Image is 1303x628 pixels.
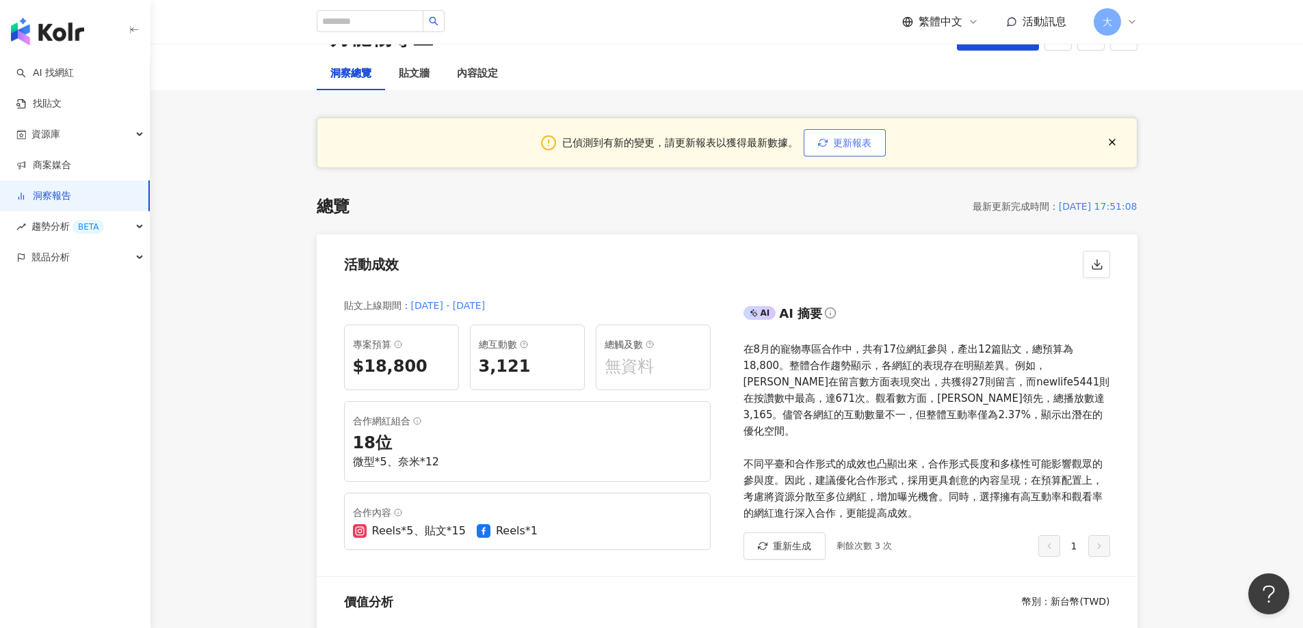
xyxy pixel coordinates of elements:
div: [DATE] 17:51:08 [1059,198,1137,215]
div: 無資料 [605,355,702,379]
a: 商案媒合 [16,159,71,172]
span: 大 [1103,14,1112,29]
div: 18 位 [353,432,702,455]
div: 合作網紅組合 [353,413,702,429]
div: 微型*5、奈米*12 [353,454,702,469]
a: 洞察報告 [16,189,71,203]
div: 貼文牆 [399,66,430,82]
div: 3,121 [479,355,576,379]
img: logo [11,18,84,45]
button: 更新報表 [804,129,886,156]
span: rise [16,222,26,232]
div: 在8月的寵物專區合作中，共有17位網紅參與，產出12篇貼文，總預算為18,800。整體合作趨勢顯示，各網紅的表現存在明顯差異。例如，[PERSON_NAME]在留言數方面表現突出，共獲得27則留... [743,341,1110,521]
div: 貼文上線期間 ： [344,297,411,314]
div: 合作內容 [353,504,702,521]
a: searchAI 找網紅 [16,66,74,80]
span: 重新生成 [773,541,811,551]
div: 洞察總覽 [330,66,371,82]
div: 價值分析 [344,593,393,610]
div: 內容設定 [457,66,498,82]
span: 競品分析 [31,242,70,273]
div: Reels*5、貼文*15 [372,523,466,538]
div: 活動成效 [344,255,399,274]
span: 活動訊息 [1023,15,1066,28]
div: 最新更新完成時間 ： [973,198,1059,215]
div: 剩餘次數 3 次 [837,539,893,553]
div: 總互動數 [479,336,576,353]
div: 已偵測到有新的變更，請更新報表以獲得最新數據。 [562,135,798,151]
div: [DATE] - [DATE] [411,297,486,314]
div: BETA [73,220,104,234]
div: AI [743,306,776,320]
div: 總覽 [317,195,350,219]
div: 專案預算 [353,336,450,353]
div: 幣別 ： 新台幣 ( TWD ) [1022,595,1109,609]
div: $18,800 [353,355,450,379]
div: 總觸及數 [605,336,702,353]
div: Reels*1 [496,523,538,538]
a: 找貼文 [16,97,62,111]
div: 1 [1038,535,1110,557]
span: 資源庫 [31,119,60,150]
button: 重新生成 [743,532,826,560]
span: 更新報表 [833,137,871,148]
iframe: Help Scout Beacon - Open [1248,573,1289,614]
span: 繁體中文 [919,14,962,29]
div: AI 摘要 [779,305,822,322]
span: 趨勢分析 [31,211,104,242]
span: search [429,16,438,26]
div: AIAI 摘要 [743,303,1110,330]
